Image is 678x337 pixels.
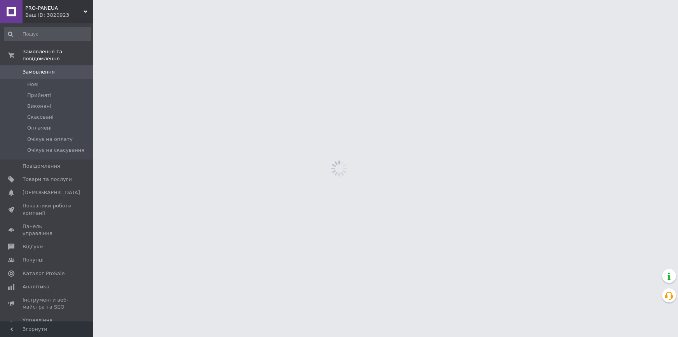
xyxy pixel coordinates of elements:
span: Повідомлення [23,163,60,170]
span: PRO-PANEUA [25,5,84,12]
span: Очікує на скасування [27,147,84,154]
span: Інструменти веб-майстра та SEO [23,297,72,311]
span: Скасовані [27,114,54,121]
span: Панель управління [23,223,72,237]
input: Пошук [4,27,91,41]
span: Покупці [23,256,44,263]
span: Каталог ProSale [23,270,64,277]
span: Замовлення та повідомлення [23,48,93,62]
span: Замовлення [23,68,55,75]
span: [DEMOGRAPHIC_DATA] [23,189,80,196]
span: Показники роботи компанії [23,202,72,216]
span: Очікує на оплату [27,136,73,143]
span: Управління сайтом [23,317,72,331]
span: Нові [27,81,38,88]
span: Товари та послуги [23,176,72,183]
span: Аналітика [23,283,49,290]
span: Відгуки [23,243,43,250]
div: Ваш ID: 3820923 [25,12,93,19]
span: Виконані [27,103,51,110]
span: Прийняті [27,92,51,99]
span: Оплачені [27,125,52,132]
